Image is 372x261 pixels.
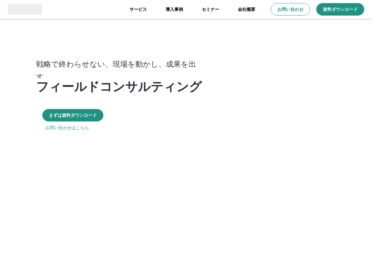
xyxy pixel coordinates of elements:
[271,3,310,16] a: お問い合わせ
[36,78,202,93] p: フィールドコンサルティング
[49,112,97,118] p: まずは資料ダウンロード
[36,57,208,83] p: 戦略で終わらせない、現場を動かし、成果を出す。
[323,6,358,12] p: 資料ダウンロード
[277,6,304,12] p: お問い合わせ
[45,125,89,131] a: お問い合わせはこちら
[316,3,364,16] a: 資料ダウンロード
[42,109,103,121] a: まずは資料ダウンロード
